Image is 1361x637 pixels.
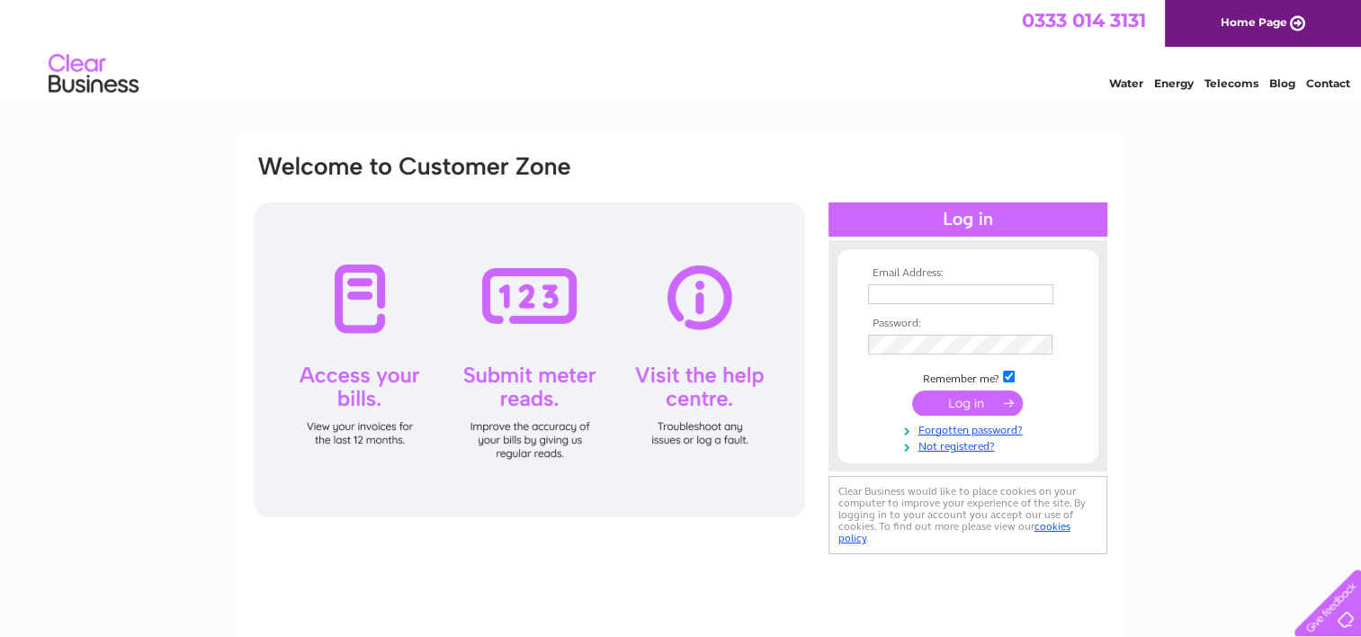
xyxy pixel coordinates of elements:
a: Energy [1154,76,1194,90]
a: Forgotten password? [868,420,1072,437]
th: Password: [864,318,1072,330]
a: cookies policy [838,520,1070,544]
img: logo.png [48,47,139,102]
div: Clear Business would like to place cookies on your computer to improve your experience of the sit... [828,476,1107,554]
input: Submit [912,390,1023,416]
a: 0333 014 3131 [1022,9,1146,31]
td: Remember me? [864,368,1072,386]
a: Telecoms [1204,76,1258,90]
a: Contact [1306,76,1350,90]
th: Email Address: [864,267,1072,280]
a: Not registered? [868,436,1072,453]
a: Blog [1269,76,1295,90]
div: Clear Business is a trading name of Verastar Limited (registered in [GEOGRAPHIC_DATA] No. 3667643... [256,10,1106,87]
a: Water [1109,76,1143,90]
